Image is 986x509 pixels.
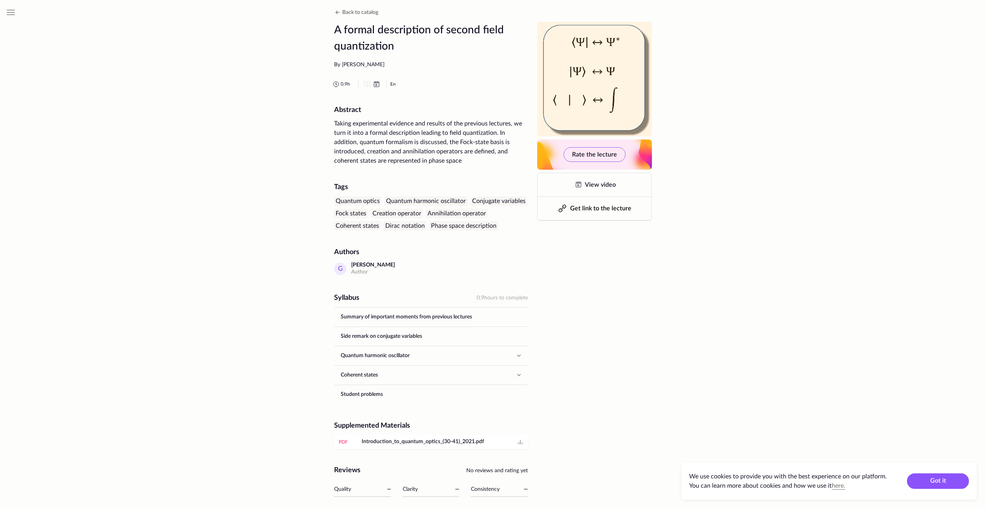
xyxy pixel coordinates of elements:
[334,209,368,218] div: Fock states
[471,196,527,206] div: Conjugate variables
[384,221,426,230] div: Dirac notation
[334,346,513,365] a: Quantum harmonic oscillator
[538,173,652,196] a: View video
[351,268,395,276] div: Author
[334,106,528,115] h2: Abstract
[570,205,631,212] span: Get link to the lecture
[334,119,528,165] div: Taking experimental evidence and results of the previous lectures, we turn it into a formal descr...
[471,485,500,494] div: Consistency
[339,438,348,446] div: pdf
[689,473,887,489] span: We use cookies to provide you with the best experience on our platform. You can learn more about ...
[390,82,396,86] abbr: English
[334,346,527,365] button: Quantum harmonic oscillator
[334,293,359,303] div: Syllabus
[585,182,616,188] span: View video
[334,263,346,275] div: G
[334,485,351,494] div: Quality
[334,435,528,449] a: pdfIntroduction_to_quantum_optics_(30-41)_2021.pdf
[334,196,381,206] div: Quantum optics
[334,366,513,384] a: Coherent states
[832,483,845,489] a: here.
[342,10,378,15] span: Back to catalog
[334,366,527,384] button: Coherent states
[907,473,969,489] button: Got it
[334,466,360,475] h2: Reviews
[334,22,528,54] h1: A formal description of second field quantization
[477,293,528,303] div: 0.9
[334,61,528,69] div: By [PERSON_NAME]
[334,327,527,346] a: Side remark on conjugate variables
[333,8,378,17] button: Back to catalog
[351,261,395,268] div: [PERSON_NAME]
[334,248,528,257] div: Authors
[334,385,527,404] a: Student problems
[403,485,418,494] div: Clarity
[334,308,527,326] a: Summary of important moments from previous lectures
[538,197,652,220] button: Get link to the lecture
[387,485,391,494] div: —
[362,438,484,446] span: Introduction_to_quantum_optics_(30-41)_2021.pdf
[466,468,528,473] span: No reviews and rating yet
[334,421,528,430] div: Supplemented Materials
[455,485,459,494] div: —
[484,295,528,301] span: hours to complete
[429,221,498,230] div: Phase space description
[341,81,350,88] span: 0.9 h
[564,147,626,162] button: Rate the lecture
[334,182,528,192] div: Tags
[384,196,467,206] div: Quantum harmonic oscillator
[524,485,528,494] div: —
[334,221,381,230] div: Coherent states
[426,209,488,218] div: Annihilation operator
[371,209,423,218] div: Creation operator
